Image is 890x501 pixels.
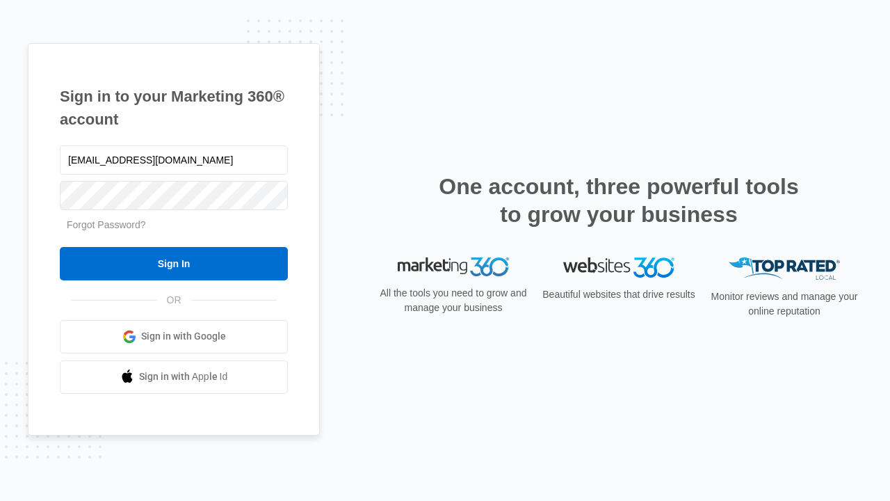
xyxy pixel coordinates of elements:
[563,257,674,278] img: Websites 360
[60,320,288,353] a: Sign in with Google
[141,329,226,344] span: Sign in with Google
[706,289,862,319] p: Monitor reviews and manage your online reputation
[541,287,697,302] p: Beautiful websites that drive results
[60,360,288,394] a: Sign in with Apple Id
[139,369,228,384] span: Sign in with Apple Id
[375,286,531,315] p: All the tools you need to grow and manage your business
[67,219,146,230] a: Forgot Password?
[398,257,509,277] img: Marketing 360
[729,257,840,280] img: Top Rated Local
[157,293,191,308] span: OR
[435,173,803,228] h2: One account, three powerful tools to grow your business
[60,145,288,175] input: Email
[60,247,288,280] input: Sign In
[60,85,288,131] h1: Sign in to your Marketing 360® account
